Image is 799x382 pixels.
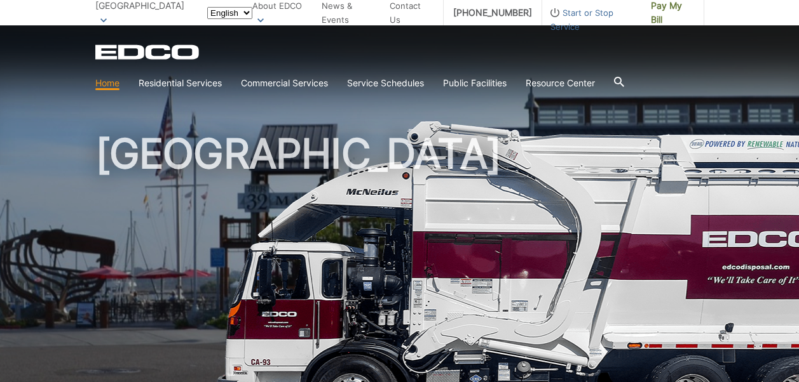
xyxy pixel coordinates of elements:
[95,44,201,60] a: EDCD logo. Return to the homepage.
[347,76,424,90] a: Service Schedules
[241,76,328,90] a: Commercial Services
[443,76,507,90] a: Public Facilities
[207,7,252,19] select: Select a language
[139,76,222,90] a: Residential Services
[95,76,120,90] a: Home
[526,76,595,90] a: Resource Center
